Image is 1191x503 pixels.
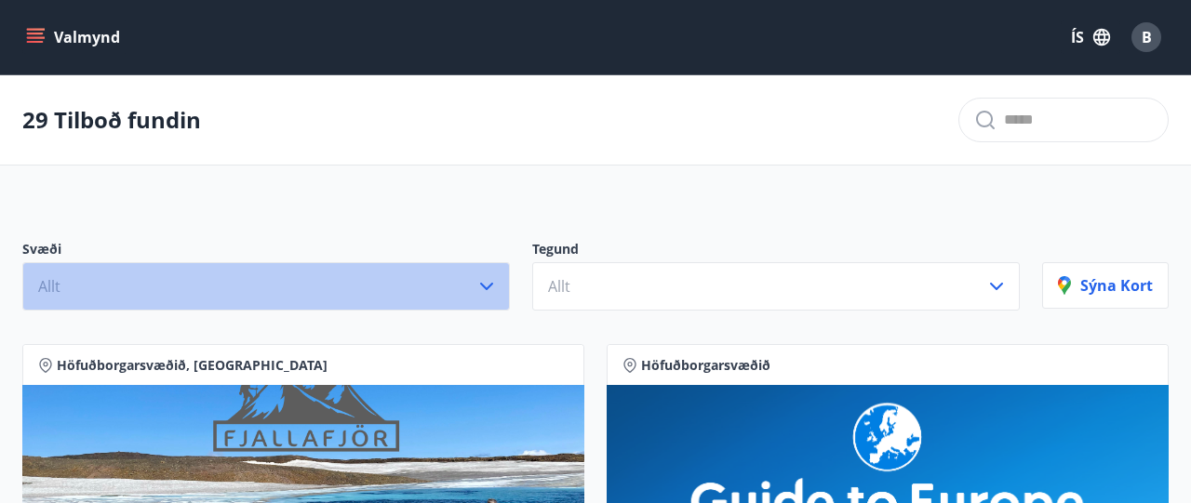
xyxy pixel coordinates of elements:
span: Allt [548,276,570,297]
span: Allt [38,276,60,297]
button: ÍS [1061,20,1120,54]
p: Tegund [532,240,1020,262]
p: Sýna kort [1058,275,1153,296]
button: Sýna kort [1042,262,1169,309]
button: menu [22,20,127,54]
button: B [1124,15,1169,60]
p: Svæði [22,240,510,262]
span: B [1142,27,1152,47]
span: Höfuðborgarsvæðið [641,356,770,375]
button: Allt [22,262,510,311]
p: 29 Tilboð fundin [22,104,201,136]
button: Allt [532,262,1020,311]
span: Höfuðborgarsvæðið, [GEOGRAPHIC_DATA] [57,356,328,375]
